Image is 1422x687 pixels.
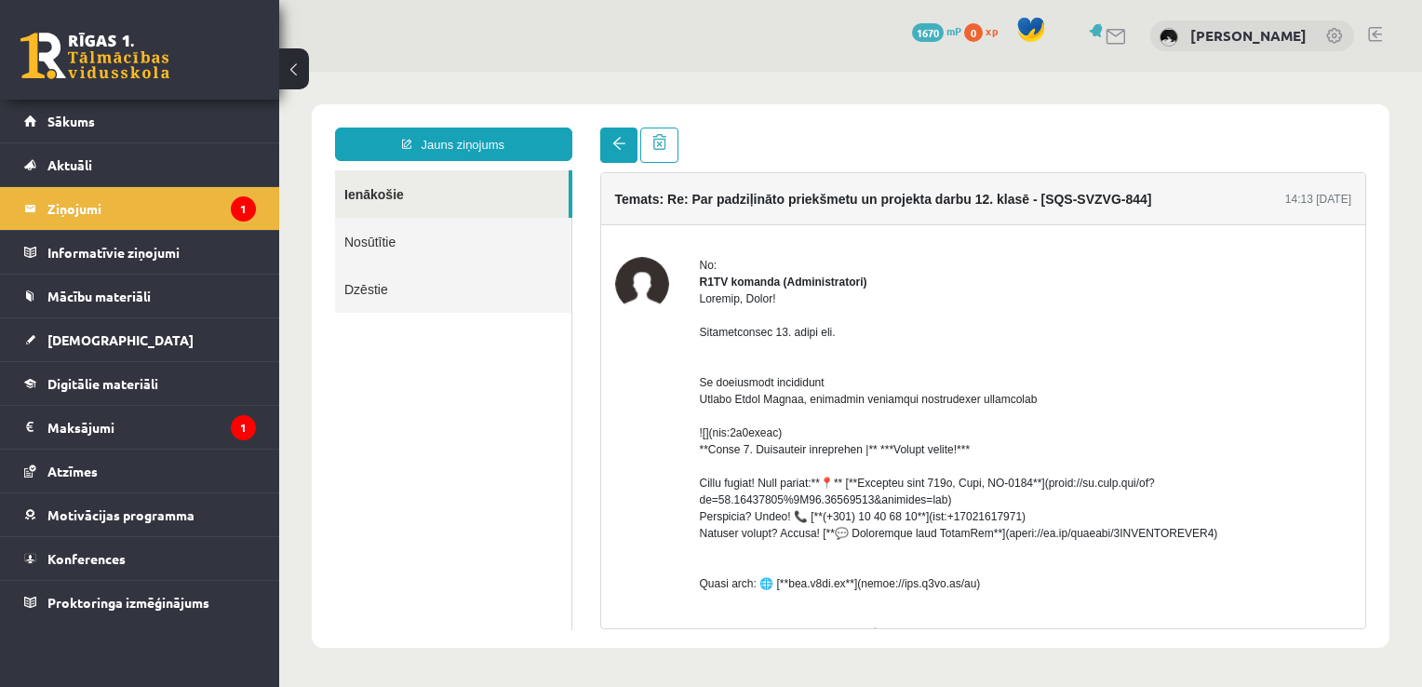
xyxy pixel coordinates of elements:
[24,450,256,492] a: Atzīmes
[47,506,195,523] span: Motivācijas programma
[24,231,256,274] a: Informatīvie ziņojumi
[231,196,256,222] i: 1
[421,185,1073,202] div: No:
[231,415,256,440] i: 1
[946,23,961,38] span: mP
[47,156,92,173] span: Aktuāli
[24,362,256,405] a: Digitālie materiāli
[47,463,98,479] span: Atzīmes
[24,581,256,624] a: Proktoringa izmēģinājums
[964,23,983,42] span: 0
[912,23,944,42] span: 1670
[47,594,209,611] span: Proktoringa izmēģinājums
[56,146,292,194] a: Nosūtītie
[24,406,256,449] a: Maksājumi1
[24,275,256,317] a: Mācību materiāli
[24,318,256,361] a: [DEMOGRAPHIC_DATA]
[986,23,998,38] span: xp
[1160,28,1178,47] img: Evita Upīte
[47,187,256,230] legend: Ziņojumi
[47,331,194,348] span: [DEMOGRAPHIC_DATA]
[56,56,293,89] a: Jauns ziņojums
[24,537,256,580] a: Konferences
[47,231,256,274] legend: Informatīvie ziņojumi
[20,33,169,79] a: Rīgas 1. Tālmācības vidusskola
[912,23,961,38] a: 1670 mP
[336,185,390,239] img: R1TV komanda
[47,406,256,449] legend: Maksājumi
[24,493,256,536] a: Motivācijas programma
[47,113,95,129] span: Sākums
[47,288,151,304] span: Mācību materiāli
[421,204,588,217] strong: R1TV komanda (Administratori)
[964,23,1007,38] a: 0 xp
[56,194,292,241] a: Dzēstie
[336,120,873,135] h4: Temats: Re: Par padziļināto priekšmetu un projekta darbu 12. klasē - [SQS-SVZVG-844]
[24,100,256,142] a: Sākums
[1006,119,1072,136] div: 14:13 [DATE]
[56,99,289,146] a: Ienākošie
[1190,26,1307,45] a: [PERSON_NAME]
[24,143,256,186] a: Aktuāli
[47,375,158,392] span: Digitālie materiāli
[24,187,256,230] a: Ziņojumi1
[47,550,126,567] span: Konferences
